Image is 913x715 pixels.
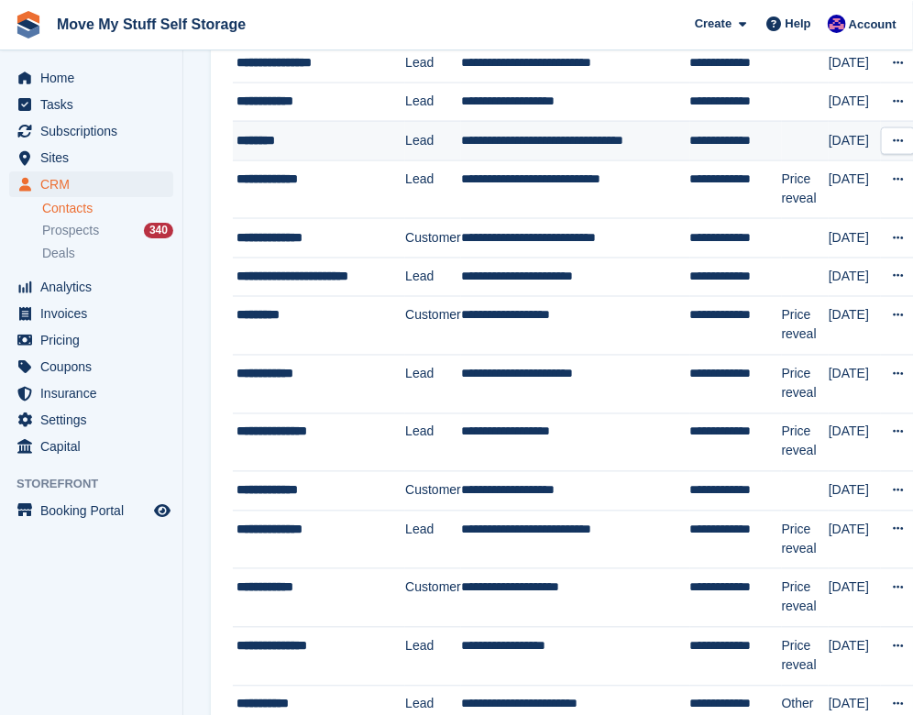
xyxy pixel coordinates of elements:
[405,356,461,414] td: Lead
[829,82,881,122] td: [DATE]
[42,222,99,239] span: Prospects
[40,301,150,326] span: Invoices
[9,274,173,300] a: menu
[9,327,173,353] a: menu
[829,297,881,356] td: [DATE]
[829,472,881,511] td: [DATE]
[829,219,881,258] td: [DATE]
[782,569,829,628] td: Price reveal
[9,380,173,406] a: menu
[40,65,150,91] span: Home
[9,354,173,379] a: menu
[829,43,881,82] td: [DATE]
[782,413,829,472] td: Price reveal
[40,407,150,433] span: Settings
[405,628,461,687] td: Lead
[782,297,829,356] td: Price reveal
[405,413,461,472] td: Lead
[828,15,846,33] img: Jade Whetnall
[40,92,150,117] span: Tasks
[40,354,150,379] span: Coupons
[829,160,881,219] td: [DATE]
[782,356,829,414] td: Price reveal
[405,297,461,356] td: Customer
[405,511,461,569] td: Lead
[829,569,881,628] td: [DATE]
[15,11,42,38] img: stora-icon-8386f47178a22dfd0bd8f6a31ec36ba5ce8667c1dd55bd0f319d3a0aa187defe.svg
[9,434,173,459] a: menu
[829,413,881,472] td: [DATE]
[782,511,829,569] td: Price reveal
[40,327,150,353] span: Pricing
[782,160,829,219] td: Price reveal
[829,122,881,161] td: [DATE]
[829,511,881,569] td: [DATE]
[405,82,461,122] td: Lead
[9,65,173,91] a: menu
[9,498,173,523] a: menu
[829,356,881,414] td: [DATE]
[9,92,173,117] a: menu
[42,245,75,262] span: Deals
[9,171,173,197] a: menu
[42,244,173,263] a: Deals
[405,472,461,511] td: Customer
[40,274,150,300] span: Analytics
[829,628,881,687] td: [DATE]
[40,380,150,406] span: Insurance
[829,258,881,297] td: [DATE]
[9,145,173,170] a: menu
[42,221,173,240] a: Prospects 340
[405,160,461,219] td: Lead
[405,122,461,161] td: Lead
[695,15,731,33] span: Create
[42,200,173,217] a: Contacts
[405,569,461,628] td: Customer
[40,434,150,459] span: Capital
[405,219,461,258] td: Customer
[405,258,461,297] td: Lead
[16,475,182,493] span: Storefront
[40,171,150,197] span: CRM
[9,407,173,433] a: menu
[40,118,150,144] span: Subscriptions
[49,9,253,39] a: Move My Stuff Self Storage
[786,15,811,33] span: Help
[849,16,896,34] span: Account
[151,500,173,522] a: Preview store
[144,223,173,238] div: 340
[9,301,173,326] a: menu
[782,628,829,687] td: Price reveal
[9,118,173,144] a: menu
[40,498,150,523] span: Booking Portal
[40,145,150,170] span: Sites
[405,43,461,82] td: Lead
